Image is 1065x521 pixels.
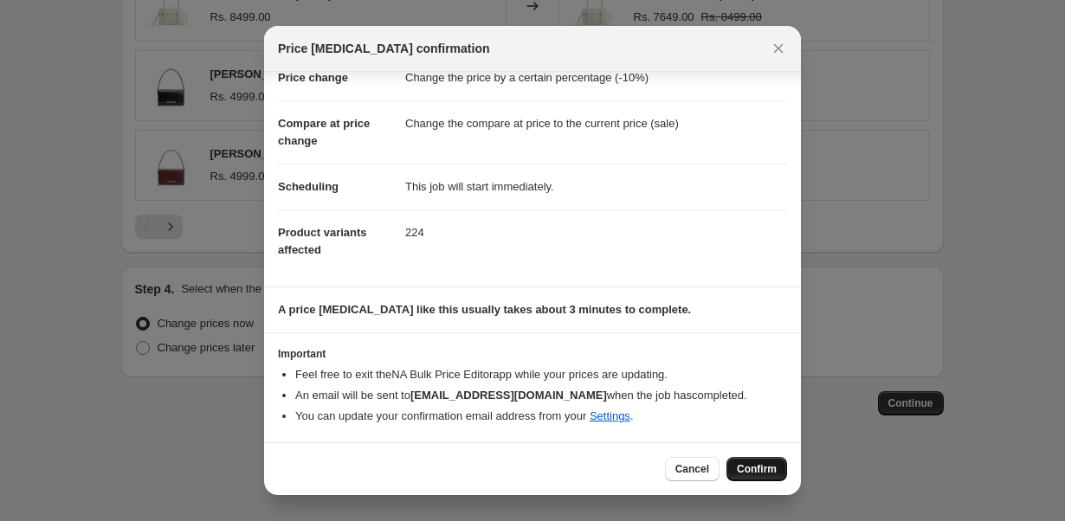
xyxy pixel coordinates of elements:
span: Scheduling [278,180,339,193]
li: You can update your confirmation email address from your . [295,408,787,425]
span: Compare at price change [278,117,370,147]
b: [EMAIL_ADDRESS][DOMAIN_NAME] [410,389,607,402]
dd: This job will start immediately. [405,164,787,209]
a: Settings [590,409,630,422]
b: A price [MEDICAL_DATA] like this usually takes about 3 minutes to complete. [278,303,691,316]
span: Product variants affected [278,226,367,256]
span: Confirm [737,462,777,476]
span: Price [MEDICAL_DATA] confirmation [278,40,490,57]
dd: Change the price by a certain percentage (-10%) [405,55,787,100]
li: Feel free to exit the NA Bulk Price Editor app while your prices are updating. [295,366,787,383]
button: Confirm [726,457,787,481]
h3: Important [278,347,787,361]
span: Price change [278,71,348,84]
button: Cancel [665,457,720,481]
dd: 224 [405,209,787,255]
li: An email will be sent to when the job has completed . [295,387,787,404]
span: Cancel [675,462,709,476]
dd: Change the compare at price to the current price (sale) [405,100,787,146]
button: Close [766,36,791,61]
